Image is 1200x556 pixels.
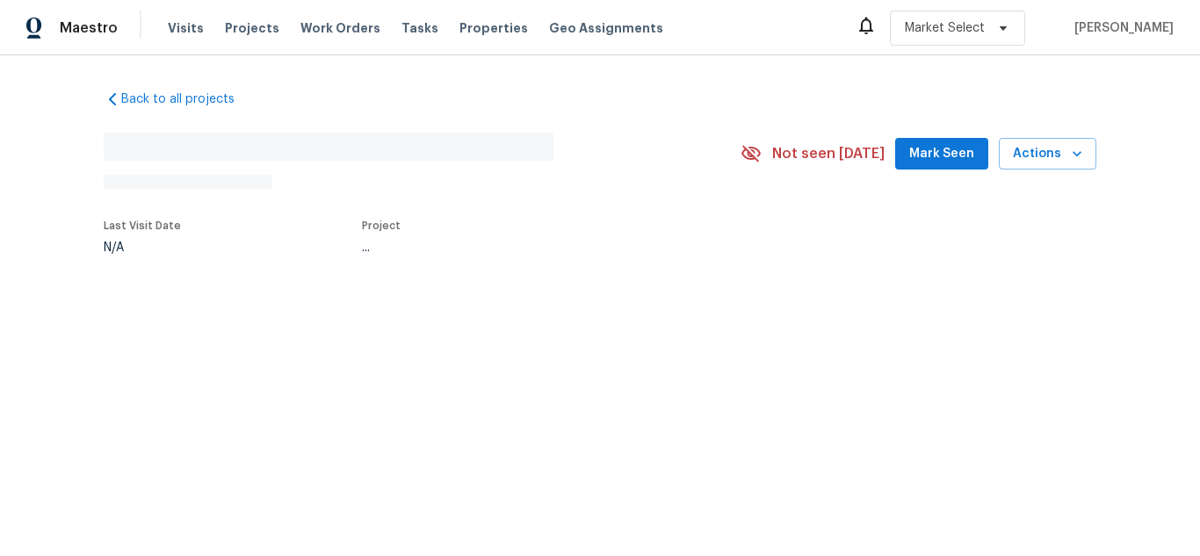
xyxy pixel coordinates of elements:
span: Work Orders [300,19,380,37]
span: Last Visit Date [104,220,181,231]
button: Actions [999,138,1096,170]
span: Visits [168,19,204,37]
span: Market Select [905,19,985,37]
div: N/A [104,242,181,254]
span: Mark Seen [909,143,974,165]
span: Geo Assignments [549,19,663,37]
span: Projects [225,19,279,37]
span: [PERSON_NAME] [1067,19,1174,37]
span: Project [362,220,401,231]
span: Not seen [DATE] [772,145,885,162]
span: Properties [459,19,528,37]
span: Maestro [60,19,118,37]
div: ... [362,242,699,254]
a: Back to all projects [104,90,272,108]
button: Mark Seen [895,138,988,170]
span: Tasks [401,22,438,34]
span: Actions [1013,143,1082,165]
